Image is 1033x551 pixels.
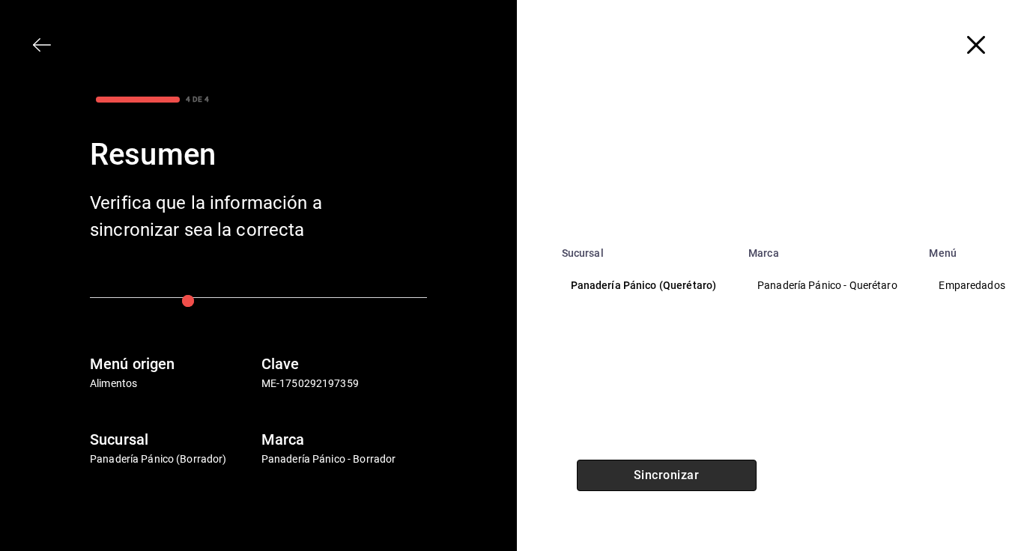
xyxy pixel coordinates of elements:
[90,189,330,243] div: Verifica que la información a sincronizar sea la correcta
[939,278,1008,293] p: Emparedados
[261,451,427,467] p: Panadería Pánico - Borrador
[261,352,427,376] h6: Clave
[920,238,1033,259] th: Menú
[757,278,902,293] p: Panadería Pánico - Querétaro
[90,133,427,177] div: Resumen
[90,376,255,392] p: Alimentos
[90,427,255,451] h6: Sucursal
[739,238,920,259] th: Marca
[261,427,427,451] h6: Marca
[261,376,427,392] p: ME-1750292197359
[90,352,255,376] h6: Menú origen
[553,238,740,259] th: Sucursal
[577,460,757,491] button: Sincronizar
[90,451,255,467] p: Panadería Pánico (Borrador)
[571,278,722,293] p: Panadería Pánico (Querétaro)
[186,94,209,105] div: 4 DE 4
